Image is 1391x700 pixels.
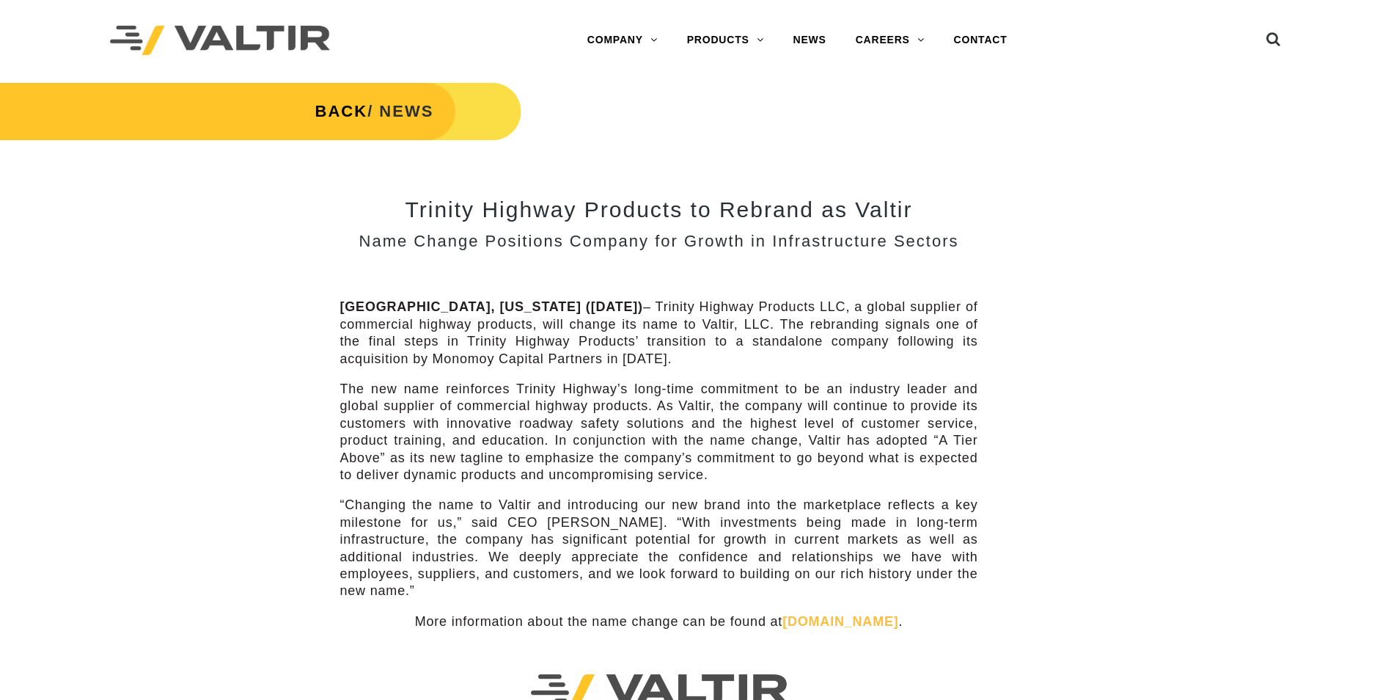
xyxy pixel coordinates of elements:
[340,497,978,599] p: “Changing the name to Valtir and introducing our new brand into the marketplace reflects a key mi...
[340,197,978,222] h2: Trinity Highway Products to Rebrand as Valtir
[782,614,898,629] a: [DOMAIN_NAME]
[340,299,978,368] p: – Trinity Highway Products LLC, a global supplier of commercial highway products, will change its...
[672,26,779,55] a: PRODUCTS
[573,26,672,55] a: COMPANY
[340,381,978,484] p: The new name reinforces Trinity Highway’s long-time commitment to be an industry leader and globa...
[110,26,330,56] img: Valtir
[841,26,939,55] a: CAREERS
[315,102,368,120] a: BACK
[315,102,434,120] strong: / NEWS
[779,26,841,55] a: NEWS
[340,613,978,630] p: More information about the name change can be found at .
[340,299,643,314] strong: [GEOGRAPHIC_DATA], [US_STATE] ([DATE])
[939,26,1022,55] a: CONTACT
[340,233,978,250] h3: Name Change Positions Company for Growth in Infrastructure Sectors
